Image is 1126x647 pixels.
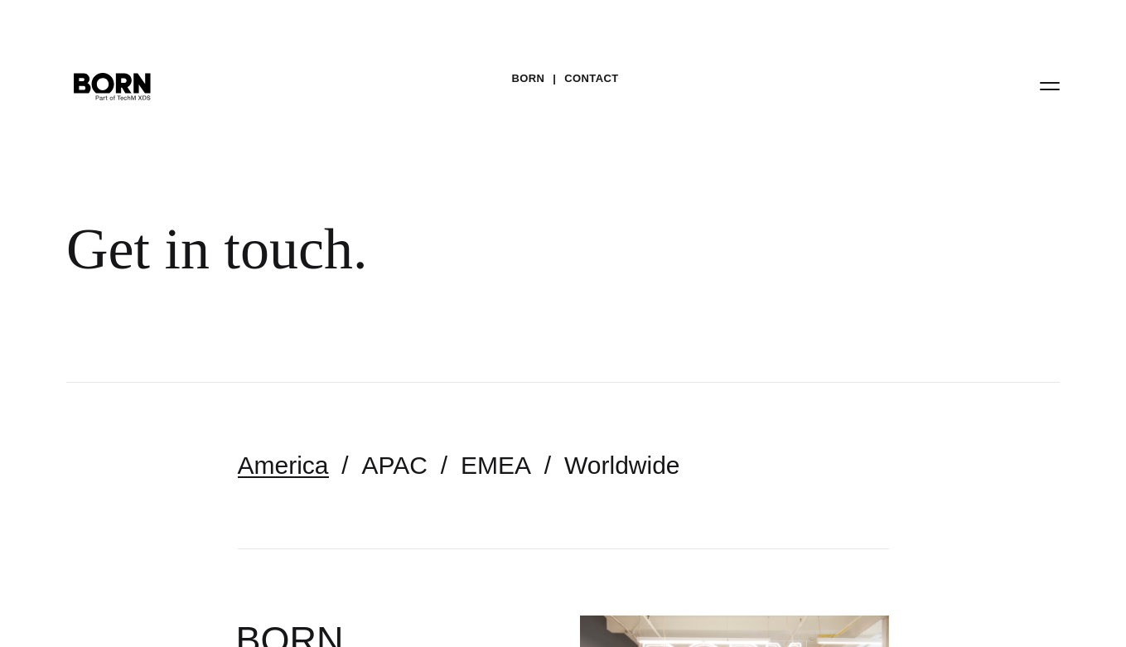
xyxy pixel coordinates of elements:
[461,451,531,479] a: EMEA
[66,215,1011,283] div: Get in touch.
[511,66,544,91] a: BORN
[362,451,428,479] a: APAC
[564,451,680,479] a: Worldwide
[564,66,618,91] a: Contact
[1030,68,1070,103] button: Open
[238,451,329,479] a: America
